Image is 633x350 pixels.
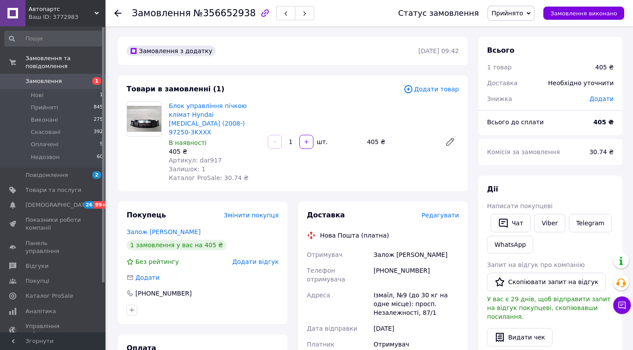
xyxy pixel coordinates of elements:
span: У вас є 29 днів, щоб відправити запит на відгук покупцеві, скопіювавши посилання. [487,296,611,320]
span: Покупці [25,277,49,285]
span: 1 товар [487,64,512,71]
span: Всього [487,46,514,54]
button: Видати чек [487,328,553,346]
div: [DATE] [372,321,461,336]
span: Залишок: 1 [169,166,206,173]
span: 5 [100,141,103,148]
span: Змінити покупця [224,212,279,219]
div: 405 ₴ [169,147,261,156]
span: Отримувач [307,251,342,258]
span: 99+ [94,201,108,209]
span: Дата відправки [307,325,357,332]
span: Артикул: dar917 [169,157,222,164]
div: Нова Пошта (платна) [318,231,391,240]
span: Покупець [127,211,166,219]
span: Прийнято [491,10,523,17]
button: Скопіювати запит на відгук [487,273,606,291]
span: Редагувати [422,212,459,219]
div: Залож [PERSON_NAME] [372,247,461,263]
div: шт. [314,137,328,146]
span: Скасовані [31,128,61,136]
span: Додати [135,274,160,281]
span: Каталог ProSale [25,292,73,300]
span: Запит на відгук про компанію [487,261,585,268]
span: Доставка [487,79,517,87]
span: 275 [94,116,103,124]
span: Додати відгук [233,258,279,265]
span: Оплачені [31,141,58,148]
span: Товари в замовленні (1) [127,85,225,93]
span: Телефон отримувача [307,267,345,283]
span: 1 [100,91,103,99]
span: Доставка [307,211,345,219]
a: WhatsApp [487,236,533,253]
span: Виконані [31,116,58,124]
span: Показники роботи компанії [25,216,81,232]
div: Необхідно уточнити [543,73,619,93]
span: Замовлення та повідомлення [25,54,105,70]
span: Платник [307,341,335,348]
span: Адреса [307,292,330,299]
span: Управління сайтом [25,322,81,338]
span: Додати товар [404,84,459,94]
a: Залож [PERSON_NAME] [127,228,200,235]
input: Пошук [4,31,104,47]
span: Повідомлення [25,171,68,179]
span: Товари та послуги [25,186,81,194]
button: Чат з покупцем [613,296,631,314]
span: Замовлення виконано [550,10,617,17]
a: Редагувати [441,133,459,151]
span: Каталог ProSale: 30.74 ₴ [169,174,248,181]
span: Комісія за замовлення [487,148,560,155]
a: Telegram [569,214,612,232]
div: Повернутися назад [114,9,121,18]
div: 405 ₴ [364,136,438,148]
a: Блок управління пічкою клімат Hyndai [MEDICAL_DATA] (2008-) 97250-3KXXX [169,102,247,136]
span: Написати покупцеві [487,202,553,209]
time: [DATE] 09:42 [418,47,459,54]
span: Відгуки [25,262,48,270]
span: 1 [92,77,101,85]
span: Додати [589,95,614,102]
div: Ваш ID: 3772983 [29,13,105,21]
button: Чат [491,214,531,232]
span: Аналітика [25,307,56,315]
span: Без рейтингу [135,258,179,265]
div: Статус замовлення [398,9,479,18]
span: Автопартс [29,5,95,13]
span: 2 [92,171,101,179]
img: Блок управління пічкою клімат Hyndai Sonata (2008-) 97250-3KXXX [127,106,161,132]
div: Ізмаїл, №9 (до 30 кг на одне місце): просп. Незалежності, 87/1 [372,287,461,321]
span: Замовлення [132,8,191,18]
span: Прийняті [31,104,58,112]
span: №356652938 [193,8,256,18]
div: 1 замовлення у вас на 405 ₴ [127,240,226,250]
div: [PHONE_NUMBER] [135,289,193,298]
a: Viber [534,214,565,232]
span: 26 [84,201,94,209]
span: Замовлення [25,77,62,85]
span: Недозвон [31,153,60,161]
b: 405 ₴ [593,119,614,126]
span: Нові [31,91,44,99]
span: Всього до сплати [487,119,544,126]
span: 845 [94,104,103,112]
span: 60 [97,153,103,161]
span: 30.74 ₴ [589,148,614,155]
span: В наявності [169,139,207,146]
span: 392 [94,128,103,136]
span: Дії [487,185,498,193]
button: Замовлення виконано [543,7,624,20]
span: [DEMOGRAPHIC_DATA] [25,201,91,209]
div: [PHONE_NUMBER] [372,263,461,287]
div: Замовлення з додатку [127,46,216,56]
span: Знижка [487,95,512,102]
div: 405 ₴ [595,63,614,72]
span: Панель управління [25,239,81,255]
